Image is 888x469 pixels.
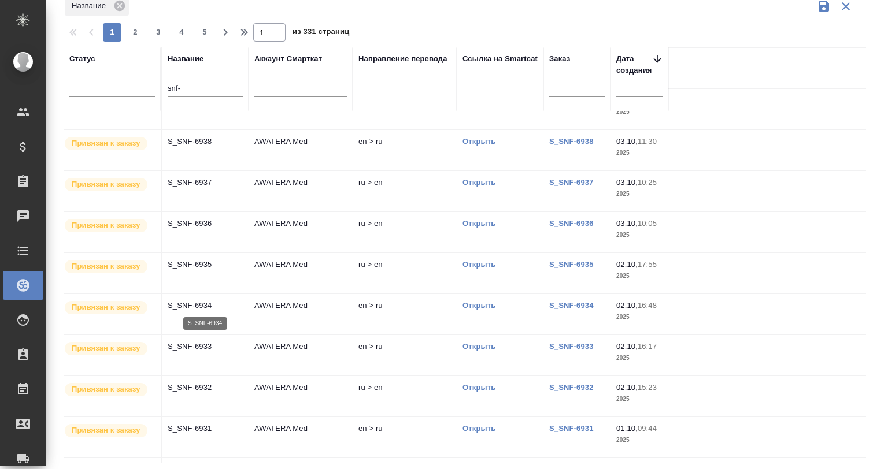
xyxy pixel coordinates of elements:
[358,341,451,352] p: en > ru
[616,393,663,405] p: 2025
[249,253,353,293] td: AWATERA Med
[149,27,168,38] span: 3
[358,423,451,434] p: en > ru
[72,219,140,231] p: Привязан к заказу
[616,311,663,323] p: 2025
[616,53,652,76] div: Дата создания
[616,434,663,446] p: 2025
[549,219,594,228] a: S_SNF-6936
[254,53,322,65] div: Аккаунт Смарткат
[168,259,243,270] p: S_SNF-6935
[168,136,243,147] p: S_SNF-6938
[616,178,638,187] p: 03.10,
[293,25,349,42] span: из 331 страниц
[638,219,657,228] p: 10:05
[72,425,140,436] p: Привязан к заказу
[358,382,451,393] p: ru > en
[462,342,495,351] a: Открыть
[168,423,243,434] p: S_SNF-6931
[549,53,570,65] div: Заказ
[249,417,353,457] td: AWATERA Med
[195,23,214,42] button: 5
[172,27,191,38] span: 4
[126,27,145,38] span: 2
[462,137,495,146] a: Открыть
[462,383,495,392] a: Открыть
[72,343,140,354] p: Привязан к заказу
[616,219,638,228] p: 03.10,
[249,335,353,375] td: AWATERA Med
[249,130,353,170] td: AWATERA Med
[72,178,140,190] p: Привязан к заказу
[616,383,638,392] p: 02.10,
[358,218,451,229] p: ru > en
[616,301,638,310] p: 02.10,
[358,259,451,270] p: ru > en
[72,260,140,272] p: Привязан к заказу
[168,177,243,188] p: S_SNF-6937
[72,384,140,395] p: Привязан к заказу
[249,376,353,416] td: AWATERA Med
[616,342,638,351] p: 02.10,
[358,53,447,65] div: Направление перевода
[616,260,638,269] p: 02.10,
[462,260,495,269] a: Открыть
[549,342,594,351] a: S_SNF-6933
[638,383,657,392] p: 15:23
[616,352,663,364] p: 2025
[168,341,243,352] p: S_SNF-6933
[168,218,243,229] p: S_SNF-6936
[172,23,191,42] button: 4
[249,294,353,334] td: AWATERA Med
[638,342,657,351] p: 16:17
[168,382,243,393] p: S_SNF-6932
[549,424,594,433] a: S_SNF-6931
[72,301,140,313] p: Привязан к заказу
[249,171,353,211] td: AWATERA Med
[616,147,663,159] p: 2025
[616,270,663,282] p: 2025
[638,137,657,146] p: 11:30
[549,301,594,310] a: S_SNF-6934
[638,260,657,269] p: 17:55
[462,178,495,187] a: Открыть
[72,137,140,149] p: Привязан к заказу
[69,53,95,65] div: Статус
[549,137,594,146] a: S_SNF-6938
[149,23,168,42] button: 3
[462,301,495,310] a: Открыть
[638,178,657,187] p: 10:25
[616,106,663,118] p: 2025
[549,260,594,269] a: S_SNF-6935
[616,188,663,200] p: 2025
[462,219,495,228] a: Открыть
[249,212,353,252] td: AWATERA Med
[462,53,538,65] div: Ссылка на Smartcat
[549,178,594,187] a: S_SNF-6937
[549,383,594,392] a: S_SNF-6932
[638,424,657,433] p: 09:44
[358,136,451,147] p: en > ru
[195,27,214,38] span: 5
[358,300,451,311] p: en > ru
[638,301,657,310] p: 16:48
[616,137,638,146] p: 03.10,
[462,424,495,433] a: Открыть
[168,53,203,65] div: Название
[616,424,638,433] p: 01.10,
[126,23,145,42] button: 2
[616,229,663,241] p: 2025
[168,300,243,311] p: S_SNF-6934
[358,177,451,188] p: ru > en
